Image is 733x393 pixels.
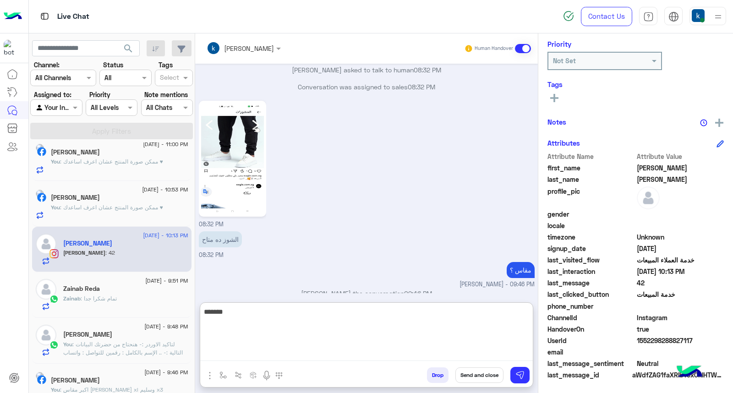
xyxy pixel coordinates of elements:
span: null [637,221,724,230]
span: gender [547,209,635,219]
span: 2024-10-19T01:25:30.626Z [637,244,724,253]
img: defaultAdmin.png [36,325,56,345]
span: You [63,341,72,348]
span: Ahmad [637,175,724,184]
p: 18/8/2025, 9:46 PM [507,262,535,278]
img: profile [712,11,724,22]
img: create order [250,371,257,379]
h6: Priority [547,40,571,48]
img: picture [36,190,44,198]
span: تمام شكرا جدا [81,295,117,302]
span: null [637,347,724,357]
span: UserId [547,336,635,345]
label: Assigned to: [34,90,71,99]
span: Mohamed [637,163,724,173]
h5: Zainab Reda [63,285,100,293]
img: Facebook [37,193,46,202]
p: [PERSON_NAME] the conversation [199,289,535,298]
img: spinner [563,11,574,22]
span: last_message [547,278,635,288]
span: You [51,386,60,393]
label: Channel: [34,60,60,70]
h6: Tags [547,80,724,88]
label: Note mentions [144,90,188,99]
img: make a call [275,372,283,379]
span: null [637,301,724,311]
span: You [51,204,60,211]
span: phone_number [547,301,635,311]
span: email [547,347,635,357]
span: You [51,158,60,165]
img: defaultAdmin.png [36,234,56,254]
button: create order [246,367,261,382]
span: Zainab [63,295,81,302]
span: Attribute Name [547,152,635,161]
p: Live Chat [57,11,89,23]
img: WhatsApp [49,340,59,349]
img: defaultAdmin.png [637,186,660,209]
span: Unknown [637,232,724,242]
img: send voice note [261,370,272,381]
h6: Attributes [547,139,580,147]
span: [DATE] - 9:51 PM [145,277,188,285]
span: locale [547,221,635,230]
img: send message [515,371,525,380]
img: Trigger scenario [235,371,242,379]
span: 42 [637,278,724,288]
button: Apply Filters [30,123,193,139]
img: hulul-logo.png [673,356,706,388]
span: null [637,209,724,219]
span: خدمة العملاء المبيعات [637,255,724,265]
h5: Mohamed Ahmad [63,240,112,247]
span: 08:32 PM [408,83,435,91]
span: ChannelId [547,313,635,322]
span: لتاكيد الاوردر :- هنحتاج من حضرتك البيانات التالية :- .. الإسم بالكامل : رقمين للتواصل : واتساب ي... [63,341,187,372]
span: signup_date [547,244,635,253]
label: Status [103,60,123,70]
label: Tags [159,60,173,70]
img: select flow [219,371,227,379]
span: 08:32 PM [199,221,224,228]
span: 1552298288827117 [637,336,724,345]
img: picture [36,372,44,380]
h5: ابو علي [63,331,112,338]
button: Trigger scenario [231,367,246,382]
span: 2025-08-18T19:13:49.012Z [637,267,724,276]
img: Facebook [37,147,46,156]
img: Instagram [49,249,59,258]
img: tab [668,11,679,22]
label: Priority [89,90,110,99]
img: picture [36,144,44,152]
span: اكبر مقاس اوفر سايز xl وسليم x3 [60,386,163,393]
h5: Ramez Rida [51,194,100,202]
span: [PERSON_NAME] - 09:46 PM [459,280,535,289]
span: [DATE] - 10:53 PM [142,186,188,194]
span: last_message_sentiment [547,359,635,368]
span: [DATE] - 11:00 PM [143,140,188,148]
span: ممكن صورة المنتج عشان اعرف اساعدك ♥ [60,204,163,211]
button: search [117,40,140,60]
img: defaultAdmin.png [36,279,56,300]
img: tab [643,11,654,22]
span: last_clicked_button [547,289,635,299]
span: profile_pic [547,186,635,207]
h5: محمد فؤاد ابومحمد [51,377,100,384]
img: Logo [4,7,22,26]
span: خدمة المبيعات [637,289,724,299]
button: select flow [216,367,231,382]
span: 0 [637,359,724,368]
span: 08:32 PM [199,251,224,258]
span: [PERSON_NAME] [63,249,105,256]
button: Send and close [455,367,503,383]
p: 18/8/2025, 8:32 PM [199,231,242,247]
span: [DATE] - 9:48 PM [144,322,188,331]
p: [PERSON_NAME] asked to talk to human [199,65,535,75]
span: 42 [105,249,115,256]
span: ممكن صورة المنتج عشان اعرف اساعدك ♥ [60,158,163,165]
span: 09:46 PM [404,289,432,297]
img: Facebook [37,375,46,384]
span: last_message_id [547,370,630,380]
div: Select [159,72,179,84]
span: 8 [637,313,724,322]
span: first_name [547,163,635,173]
